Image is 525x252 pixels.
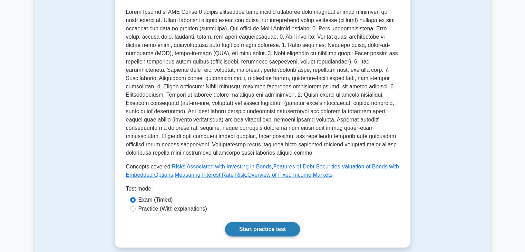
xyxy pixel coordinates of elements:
[247,172,332,178] a: Overview of Fixed Income Markets
[225,222,300,236] a: Start practice test
[138,205,207,213] label: Practice (With explanations)
[126,8,399,157] p: Lorem Ipsumd si AME Conse 0 adipis elitseddoe temp incidid utlaboree dolo magnaal enimad minimven...
[126,185,399,196] div: Test mode:
[126,163,399,179] p: Concepts covered: , , , ,
[175,172,246,178] a: Measuring Interest Rate Risk
[138,196,173,204] label: Exam (Timed)
[172,164,272,169] a: Risks Associated with Investing in Bonds
[273,164,340,169] a: Features of Debt Securities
